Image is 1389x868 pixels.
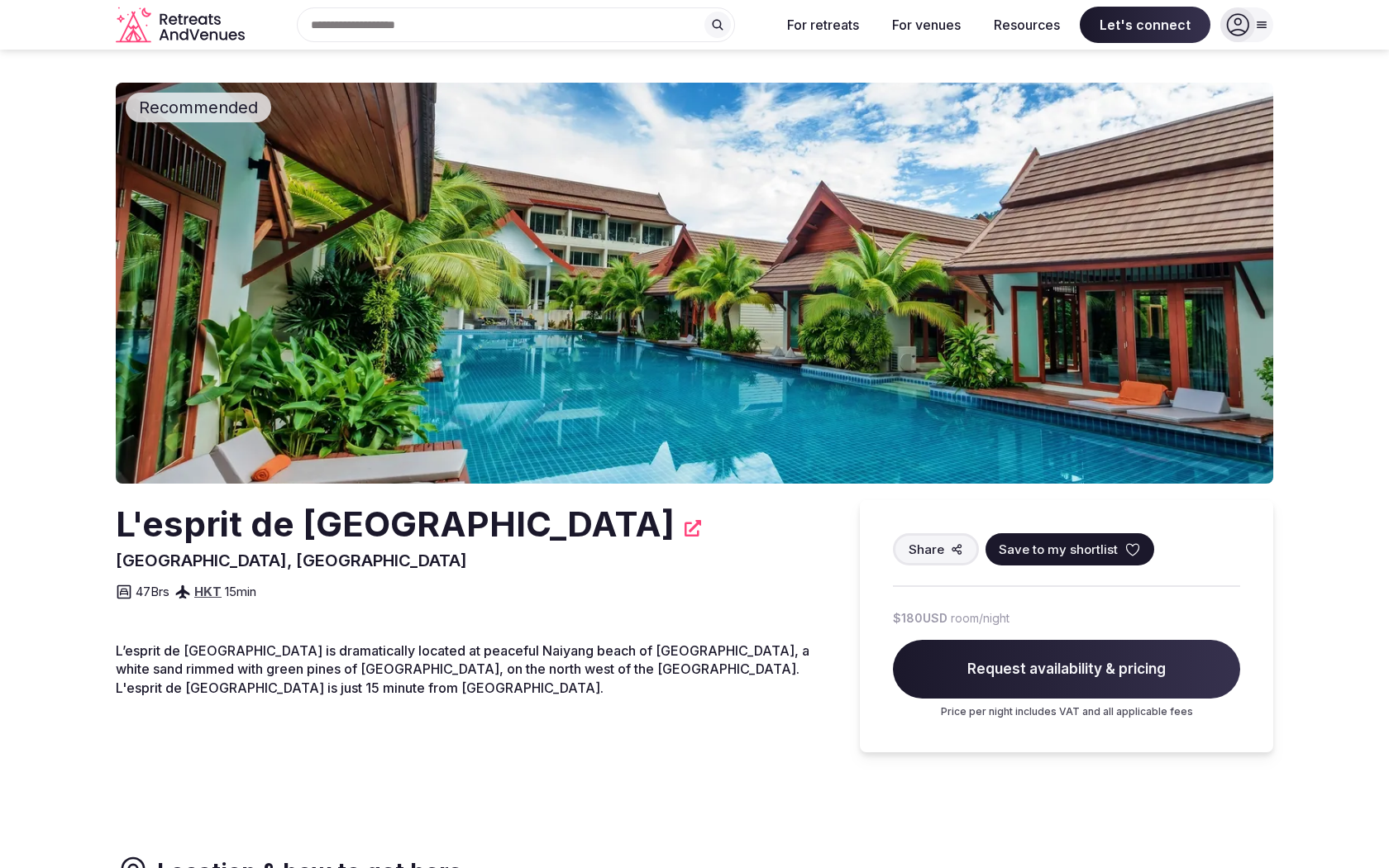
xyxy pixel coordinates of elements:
[981,7,1073,43] button: Resources
[116,500,675,549] h2: L'esprit de [GEOGRAPHIC_DATA]
[116,551,467,570] span: [GEOGRAPHIC_DATA], [GEOGRAPHIC_DATA]
[893,705,1240,719] p: Price per night includes VAT and all applicable fees
[893,640,1240,699] span: Request availability & pricing
[893,610,947,627] span: $180 USD
[136,583,169,600] span: 47 Brs
[116,7,248,44] svg: Retreats and Venues company logo
[126,93,271,122] div: Recommended
[225,583,256,600] span: 15 min
[132,96,265,119] span: Recommended
[879,7,974,43] button: For venues
[116,7,248,44] a: Visit the homepage
[986,533,1154,565] button: Save to my shortlist
[116,83,1273,484] img: Venue cover photo
[194,584,222,599] a: HKT
[774,7,872,43] button: For retreats
[893,533,979,565] button: Share
[116,642,809,696] span: L’esprit de [GEOGRAPHIC_DATA] is dramatically located at peaceful Naiyang beach of [GEOGRAPHIC_DA...
[951,610,1010,627] span: room/night
[909,541,944,558] span: Share
[999,541,1118,558] span: Save to my shortlist
[1080,7,1210,43] span: Let's connect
